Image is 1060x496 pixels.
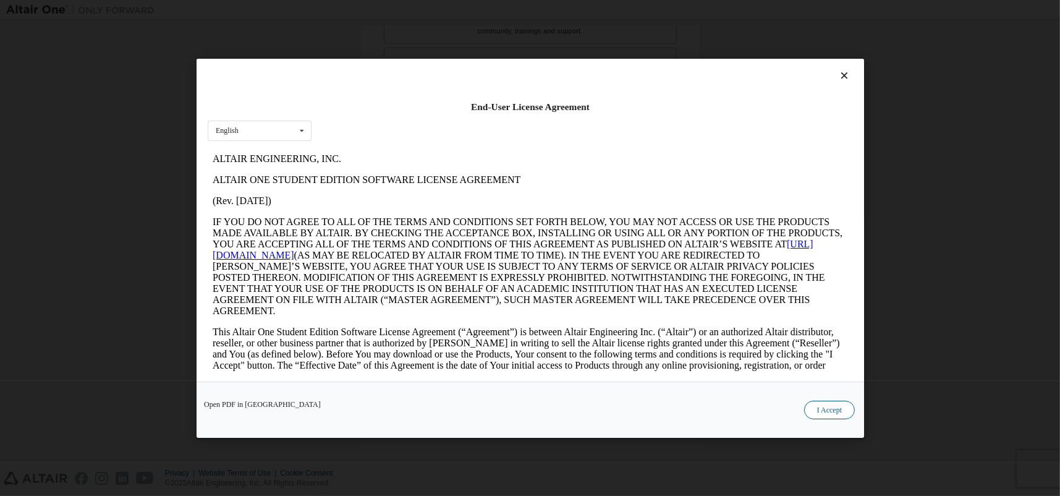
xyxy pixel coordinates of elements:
[5,178,640,234] p: This Altair One Student Edition Software License Agreement (“Agreement”) is between Altair Engine...
[204,400,321,408] a: Open PDF in [GEOGRAPHIC_DATA]
[5,47,640,58] p: (Rev. [DATE])
[5,5,640,16] p: ALTAIR ENGINEERING, INC.
[208,101,853,113] div: End-User License Agreement
[5,26,640,37] p: ALTAIR ONE STUDENT EDITION SOFTWARE LICENSE AGREEMENT
[5,90,606,112] a: [URL][DOMAIN_NAME]
[5,68,640,168] p: IF YOU DO NOT AGREE TO ALL OF THE TERMS AND CONDITIONS SET FORTH BELOW, YOU MAY NOT ACCESS OR USE...
[803,400,854,419] button: I Accept
[216,127,239,134] div: English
